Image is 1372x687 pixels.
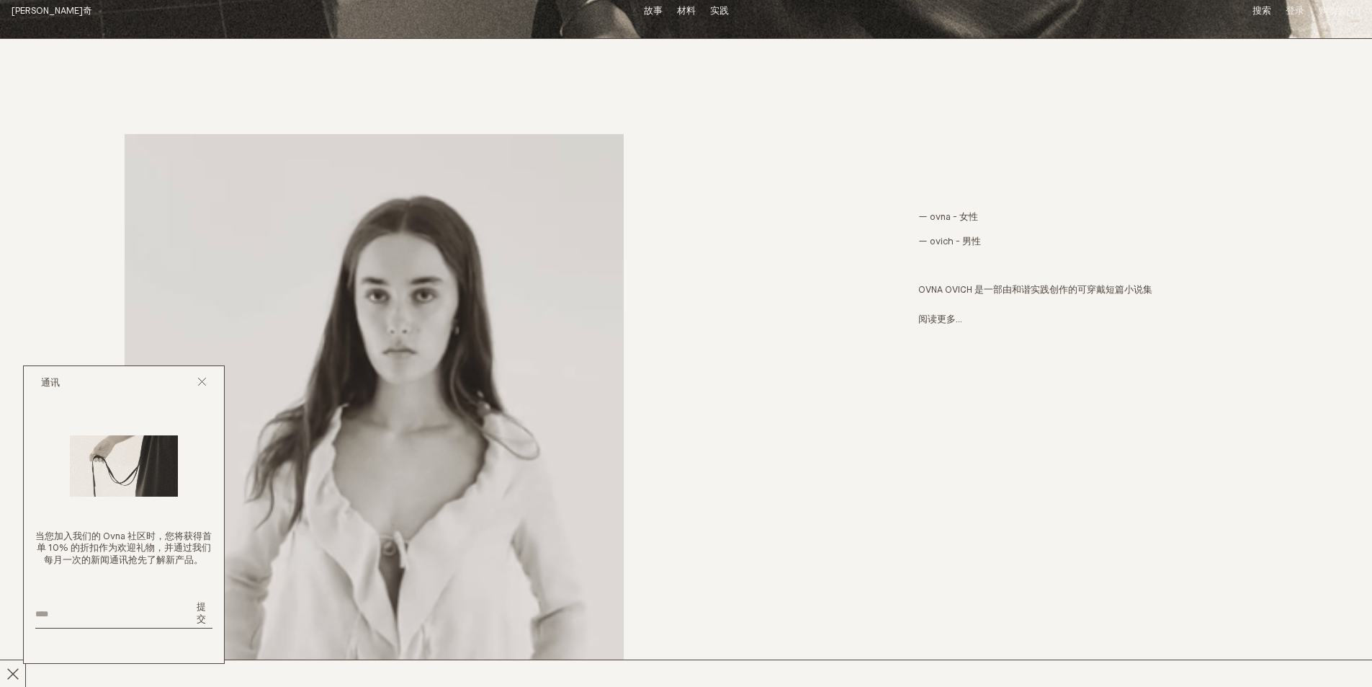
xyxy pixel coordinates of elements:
font: 当您加入我们的 Ovna 社区时，您将获得首单 10% 的折扣作为欢迎礼物，并通过我们每月一次的新闻通讯抢先了解新产品。 [35,532,212,566]
button: 提交 [197,602,212,626]
font: OVNA OVICH 是一部由和谐实践创作的可穿戴短篇小说集 [918,285,1152,295]
font: 购物袋 [1319,6,1347,16]
a: 搜索 [1252,6,1271,16]
a: 阅读更多... [918,315,962,324]
font: [0] [1347,6,1360,16]
a: 登录 [1286,6,1304,16]
font: — ovna - 女性 [918,213,978,222]
font: — ovich - 男性 [918,237,981,247]
button: 关闭弹出窗口 [197,377,207,391]
font: [PERSON_NAME]奇 [12,6,92,16]
a: 实践 [710,6,729,16]
a: 材料 [677,6,696,16]
font: 通讯 [41,378,60,388]
a: 家 [12,6,92,16]
a: 故事 [644,6,663,16]
font: 提交 [197,603,206,624]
